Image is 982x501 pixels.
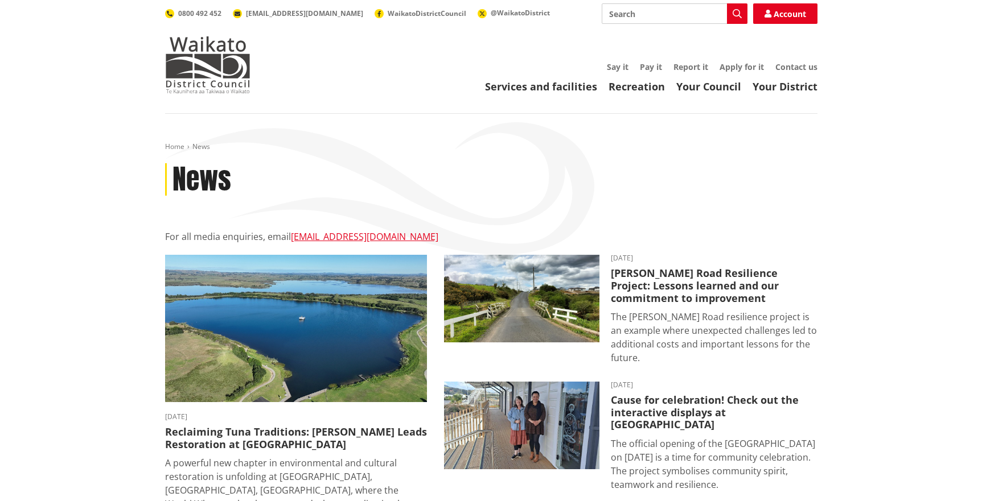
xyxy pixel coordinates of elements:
[388,9,466,18] span: WaikatoDistrictCouncil
[491,8,550,18] span: @WaikatoDistrict
[478,8,550,18] a: @WaikatoDistrict
[611,394,817,431] h3: Cause for celebration! Check out the interactive displays at [GEOGRAPHIC_DATA]
[444,255,599,342] img: PR-21222 Huia Road Relience Munro Road Bridge
[192,142,210,151] span: News
[611,310,817,365] p: The [PERSON_NAME] Road resilience project is an example where unexpected challenges led to additi...
[165,413,427,420] time: [DATE]
[611,437,817,491] p: The official opening of the [GEOGRAPHIC_DATA] on [DATE] is a time for community celebration. The ...
[291,230,438,243] a: [EMAIL_ADDRESS][DOMAIN_NAME]
[611,267,817,304] h3: [PERSON_NAME] Road Resilience Project: Lessons learned and our commitment to improvement
[178,9,221,18] span: 0800 492 452
[233,9,363,18] a: [EMAIL_ADDRESS][DOMAIN_NAME]
[165,255,427,402] img: Lake Waahi (Lake Puketirini in the foreground)
[165,426,427,450] h3: Reclaiming Tuna Traditions: [PERSON_NAME] Leads Restoration at [GEOGRAPHIC_DATA]
[444,382,817,491] a: [DATE] Cause for celebration! Check out the interactive displays at [GEOGRAPHIC_DATA] The officia...
[607,61,628,72] a: Say it
[611,255,817,262] time: [DATE]
[172,163,231,196] h1: News
[602,3,747,24] input: Search input
[444,255,817,365] a: [DATE] [PERSON_NAME] Road Resilience Project: Lessons learned and our commitment to improvement T...
[753,80,817,93] a: Your District
[165,36,250,93] img: Waikato District Council - Te Kaunihera aa Takiwaa o Waikato
[165,230,817,243] p: For all media enquiries, email
[676,80,741,93] a: Your Council
[165,142,184,151] a: Home
[611,382,817,388] time: [DATE]
[485,80,597,93] a: Services and facilities
[165,9,221,18] a: 0800 492 452
[640,61,662,72] a: Pay it
[165,142,817,152] nav: breadcrumb
[444,382,599,469] img: Huntly Museum - Debra Kane and Kristy Wilson
[720,61,764,72] a: Apply for it
[775,61,817,72] a: Contact us
[673,61,708,72] a: Report it
[375,9,466,18] a: WaikatoDistrictCouncil
[246,9,363,18] span: [EMAIL_ADDRESS][DOMAIN_NAME]
[609,80,665,93] a: Recreation
[753,3,817,24] a: Account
